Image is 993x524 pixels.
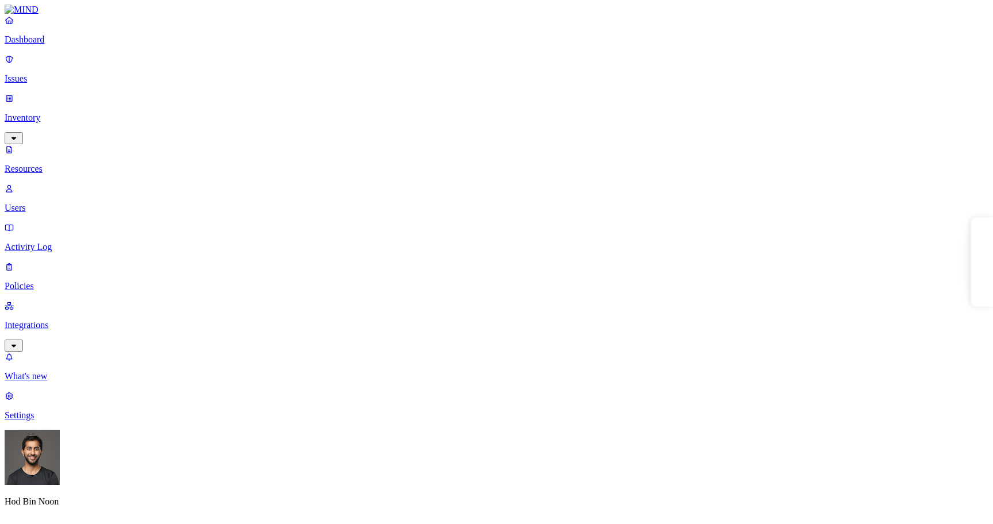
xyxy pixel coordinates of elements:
p: What's new [5,371,988,382]
p: Dashboard [5,34,988,45]
a: Dashboard [5,15,988,45]
p: Integrations [5,320,988,330]
p: Activity Log [5,242,988,252]
p: Users [5,203,988,213]
p: Hod Bin Noon [5,496,988,507]
p: Resources [5,164,988,174]
img: Hod Bin Noon [5,430,60,485]
a: Activity Log [5,222,988,252]
a: Settings [5,391,988,421]
a: MIND [5,5,988,15]
p: Policies [5,281,988,291]
a: Issues [5,54,988,84]
a: Users [5,183,988,213]
a: Integrations [5,300,988,350]
a: What's new [5,352,988,382]
a: Inventory [5,93,988,142]
img: MIND [5,5,39,15]
a: Policies [5,261,988,291]
a: Resources [5,144,988,174]
p: Settings [5,410,988,421]
p: Issues [5,74,988,84]
p: Inventory [5,113,988,123]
